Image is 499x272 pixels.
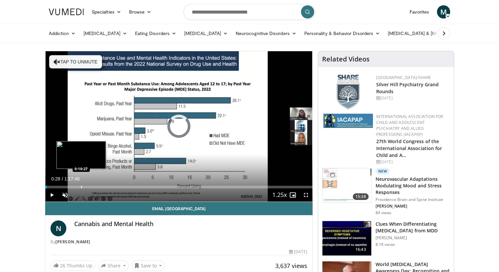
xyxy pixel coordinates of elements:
div: [DATE] [376,95,449,101]
span: 1:17:46 [64,176,80,181]
a: M [437,5,450,19]
div: [DATE] [376,159,449,165]
a: [MEDICAL_DATA] [180,27,232,40]
a: Eating Disorders [131,27,180,40]
img: image.jpeg [56,141,106,169]
img: 4562edde-ec7e-4758-8328-0659f7ef333d.150x105_q85_crop-smart_upscale.jpg [322,168,371,203]
a: Personality & Behavior Disorders [300,27,384,40]
video-js: Video Player [45,51,313,202]
button: Share [98,260,129,271]
a: Email [GEOGRAPHIC_DATA] [45,202,313,215]
div: By [50,239,307,245]
a: [MEDICAL_DATA] & [MEDICAL_DATA] [384,27,478,40]
a: Specialties [88,5,125,19]
h4: Related Videos [322,55,370,63]
h3: Clues When Differentiating [MEDICAL_DATA] from MDD [376,221,450,234]
a: International Association for Child and Adolescent Psychiatry and Allied Professions (IACAPAP) [376,114,443,137]
a: Neurocognitive Disorders [232,27,300,40]
span: 16:43 [353,246,369,253]
img: 2a9917ce-aac2-4f82-acde-720e532d7410.png.150x105_q85_autocrop_double_scale_upscale_version-0.2.png [323,114,373,128]
button: Tap to unmute [49,55,102,68]
a: [MEDICAL_DATA] [80,27,131,40]
a: 27th World Congress of the International Association for Child and A… [376,138,442,158]
p: Providence Brain and Spine Institute [376,197,450,202]
a: 16:43 Clues When Differentiating [MEDICAL_DATA] from MDD [PERSON_NAME] 8.1K views [322,221,450,256]
p: New [376,168,390,175]
p: 8.1K views [376,242,395,247]
button: Playback Rate [273,188,286,202]
a: [PERSON_NAME] [55,239,90,245]
a: Browse [125,5,155,19]
span: / [62,176,63,181]
h3: Neurovascular Adaptations Modulating Mood and Stress Responses [376,176,450,196]
a: N [50,220,66,236]
a: [GEOGRAPHIC_DATA]/SHARE [376,75,431,80]
button: Save to [131,260,165,271]
h4: Cannabis and Mental Health [74,220,307,228]
p: [PERSON_NAME] [376,235,450,241]
span: 26 [60,262,65,269]
a: 15:38 New Neurovascular Adaptations Modulating Mood and Stress Responses Providence Brain and Spi... [322,168,450,215]
div: Progress Bar [45,186,313,188]
button: Unmute [58,188,72,202]
img: f8aaeb6d-318f-4fcf-bd1d-54ce21f29e87.png.150x105_q85_autocrop_double_scale_upscale_version-0.2.png [337,75,360,109]
button: Fullscreen [299,188,313,202]
p: 84 views [376,210,392,215]
p: [PERSON_NAME] [376,204,450,209]
span: 0:28 [51,176,60,181]
a: Addiction [45,27,80,40]
input: Search topics, interventions [183,4,316,20]
button: Play [45,188,58,202]
button: Enable picture-in-picture mode [286,188,299,202]
span: 15:38 [353,193,369,200]
div: [DATE] [289,249,307,255]
img: VuMedi Logo [49,9,84,15]
a: Silver Hill Psychiatry Grand Rounds [376,81,439,95]
a: 26 Thumbs Up [50,260,95,271]
img: a6520382-d332-4ed3-9891-ee688fa49237.150x105_q85_crop-smart_upscale.jpg [322,221,371,255]
span: 3,637 views [275,262,307,270]
a: Favorites [406,5,433,19]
